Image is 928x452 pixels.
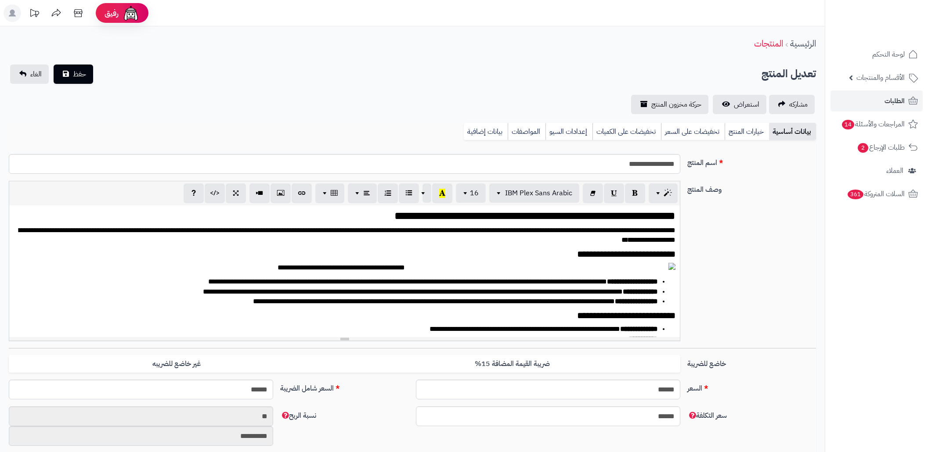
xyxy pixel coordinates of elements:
[831,44,923,65] a: لوحة التحكم
[651,99,701,110] span: حركة مخزون المنتج
[831,160,923,181] a: العملاء
[30,69,42,79] span: الغاء
[769,95,815,114] a: مشاركه
[886,165,903,177] span: العملاء
[856,72,905,84] span: الأقسام والمنتجات
[831,183,923,204] a: السلات المتروكة361
[684,380,820,394] label: السعر
[831,137,923,158] a: طلبات الإرجاع2
[848,190,863,199] span: 361
[831,90,923,111] a: الطلبات
[9,355,344,373] label: غير خاضع للضريبه
[73,69,86,79] span: حفظ
[847,188,905,200] span: السلات المتروكة
[280,410,316,421] span: نسبة الربح
[831,114,923,135] a: المراجعات والأسئلة14
[789,99,808,110] span: مشاركه
[769,123,816,140] a: بيانات أساسية
[470,188,479,198] span: 16
[734,99,759,110] span: استعراض
[10,65,49,84] a: الغاء
[592,123,661,140] a: تخفيضات على الكميات
[23,4,45,24] a: تحديثات المنصة
[684,355,820,369] label: خاضع للضريبة
[508,123,545,140] a: المواصفات
[489,183,579,203] button: IBM Plex Sans Arabic
[456,183,486,203] button: 16
[545,123,592,140] a: إعدادات السيو
[464,123,508,140] a: بيانات إضافية
[54,65,93,84] button: حفظ
[505,188,572,198] span: IBM Plex Sans Arabic
[868,25,920,43] img: logo-2.png
[842,120,854,129] span: 14
[857,141,905,154] span: طلبات الإرجاع
[105,8,119,18] span: رفيق
[790,37,816,50] a: الرئيسية
[661,123,725,140] a: تخفيضات على السعر
[277,380,412,394] label: السعر شامل الضريبة
[858,143,868,153] span: 2
[631,95,708,114] a: حركة مخزون المنتج
[725,123,769,140] a: خيارات المنتج
[754,37,783,50] a: المنتجات
[122,4,140,22] img: ai-face.png
[885,95,905,107] span: الطلبات
[684,154,820,168] label: اسم المنتج
[762,65,816,83] h2: تعديل المنتج
[687,410,727,421] span: سعر التكلفة
[684,181,820,195] label: وصف المنتج
[345,355,680,373] label: ضريبة القيمة المضافة 15%
[872,48,905,61] span: لوحة التحكم
[713,95,766,114] a: استعراض
[841,118,905,130] span: المراجعات والأسئلة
